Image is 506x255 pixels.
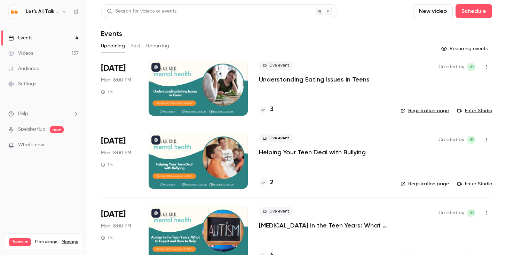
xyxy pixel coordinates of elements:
[438,43,492,54] button: Recurring events
[101,149,131,156] span: Mon, 8:00 PM
[259,105,274,114] a: 3
[259,221,389,230] a: [MEDICAL_DATA] in the Teen Years: What to Expect and How to Help
[101,136,126,147] span: [DATE]
[9,238,31,246] span: Premium
[259,61,293,70] span: Live event
[468,136,474,144] span: JD
[401,107,449,114] a: Registration page
[26,8,58,15] h6: Let's All Talk Mental Health
[259,134,293,142] span: Live event
[146,40,169,52] button: Recurring
[259,75,370,84] a: Understanding Eating Issues in Teens
[467,63,475,71] span: Jenni Dunn
[468,209,474,217] span: JD
[467,209,475,217] span: Jenni Dunn
[468,63,474,71] span: JD
[101,60,137,116] div: Nov 3 Mon, 8:00 PM (Europe/London)
[457,107,492,114] a: Enter Studio
[18,126,46,133] a: SpeakerHub
[101,235,113,241] div: 1 h
[70,142,79,148] iframe: Noticeable Trigger
[101,209,126,220] span: [DATE]
[438,63,464,71] span: Created by
[101,77,131,84] span: Mon, 8:00 PM
[457,180,492,187] a: Enter Studio
[438,209,464,217] span: Created by
[101,89,113,95] div: 1 h
[35,239,57,245] span: Plan usage
[438,136,464,144] span: Created by
[259,207,293,216] span: Live event
[456,4,492,18] button: Schedule
[9,6,20,17] img: Let's All Talk Mental Health
[107,8,176,15] div: Search for videos or events
[101,63,126,74] span: [DATE]
[131,40,141,52] button: Past
[259,178,274,187] a: 2
[259,148,366,156] a: Helping Your Teen Deal with Bullying
[18,110,28,117] span: Help
[8,50,33,57] div: Videos
[50,126,64,133] span: new
[8,65,39,72] div: Audience
[467,136,475,144] span: Jenni Dunn
[401,180,449,187] a: Registration page
[8,34,32,41] div: Events
[101,40,125,52] button: Upcoming
[101,223,131,230] span: Mon, 8:00 PM
[62,239,78,245] a: Manage
[270,105,274,114] h4: 3
[18,141,44,149] span: What's new
[8,110,79,117] li: help-dropdown-opener
[101,29,122,38] h1: Events
[413,4,453,18] button: New video
[101,162,113,168] div: 1 h
[270,178,274,187] h4: 2
[8,80,36,87] div: Settings
[101,133,137,188] div: Nov 10 Mon, 8:00 PM (Europe/London)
